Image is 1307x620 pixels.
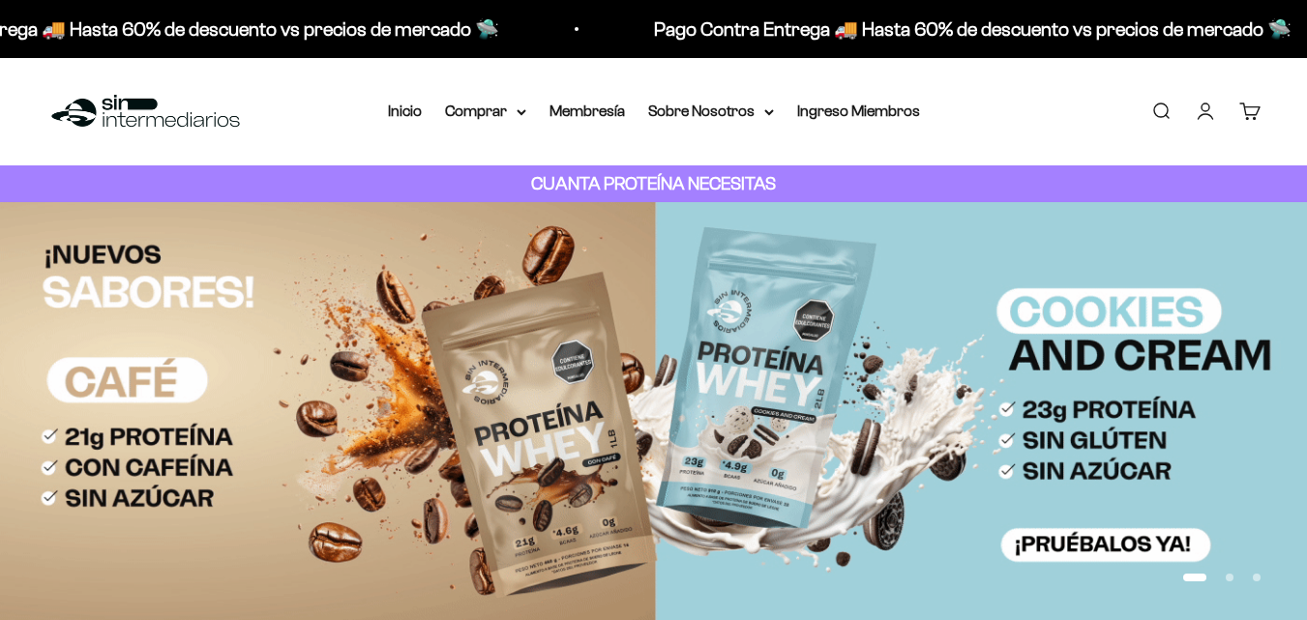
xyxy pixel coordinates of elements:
[797,103,920,119] a: Ingreso Miembros
[445,99,526,124] summary: Comprar
[388,103,422,119] a: Inicio
[651,14,1289,44] p: Pago Contra Entrega 🚚 Hasta 60% de descuento vs precios de mercado 🛸
[550,103,625,119] a: Membresía
[531,173,776,193] strong: CUANTA PROTEÍNA NECESITAS
[648,99,774,124] summary: Sobre Nosotros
